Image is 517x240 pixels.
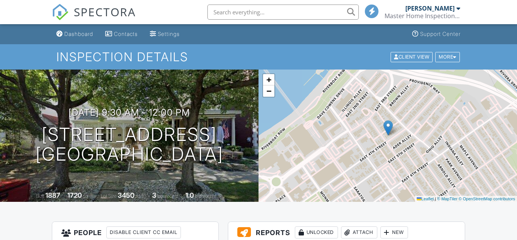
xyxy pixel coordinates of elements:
div: 1887 [45,191,60,199]
a: Zoom in [263,74,274,85]
a: © MapTiler [437,197,458,201]
span: | [435,197,436,201]
div: Contacts [114,31,138,37]
span: bedrooms [157,193,178,199]
div: More [435,52,460,62]
h1: [STREET_ADDRESS] [GEOGRAPHIC_DATA] [36,125,223,165]
span: − [266,86,271,96]
div: [PERSON_NAME] [405,5,455,12]
div: Dashboard [64,31,93,37]
div: Attach [341,226,377,238]
img: The Best Home Inspection Software - Spectora [52,4,69,20]
span: Lot Size [101,193,117,199]
div: 1.0 [185,191,194,199]
div: 3450 [118,191,134,199]
div: Unlocked [295,226,338,238]
h3: [DATE] 9:30 am - 12:00 pm [69,107,190,118]
a: SPECTORA [52,10,136,26]
h1: Inspection Details [56,50,460,63]
span: Built [36,193,44,199]
a: Support Center [409,27,464,41]
span: SPECTORA [74,4,136,20]
a: Contacts [102,27,141,41]
div: Disable Client CC Email [106,226,181,238]
div: 3 [152,191,156,199]
div: New [380,226,408,238]
a: Zoom out [263,85,274,97]
span: + [266,75,271,84]
span: sq.ft. [135,193,145,199]
div: Support Center [420,31,461,37]
span: sq. ft. [83,193,93,199]
input: Search everything... [207,5,359,20]
a: Settings [147,27,183,41]
a: Dashboard [53,27,96,41]
div: 1720 [67,191,82,199]
span: bathrooms [195,193,216,199]
img: Marker [383,120,393,136]
a: © OpenStreetMap contributors [459,197,515,201]
a: Client View [390,54,434,59]
a: Leaflet [417,197,434,201]
div: Client View [391,52,433,62]
div: Settings [158,31,180,37]
div: Master Home Inspection Services [385,12,460,20]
